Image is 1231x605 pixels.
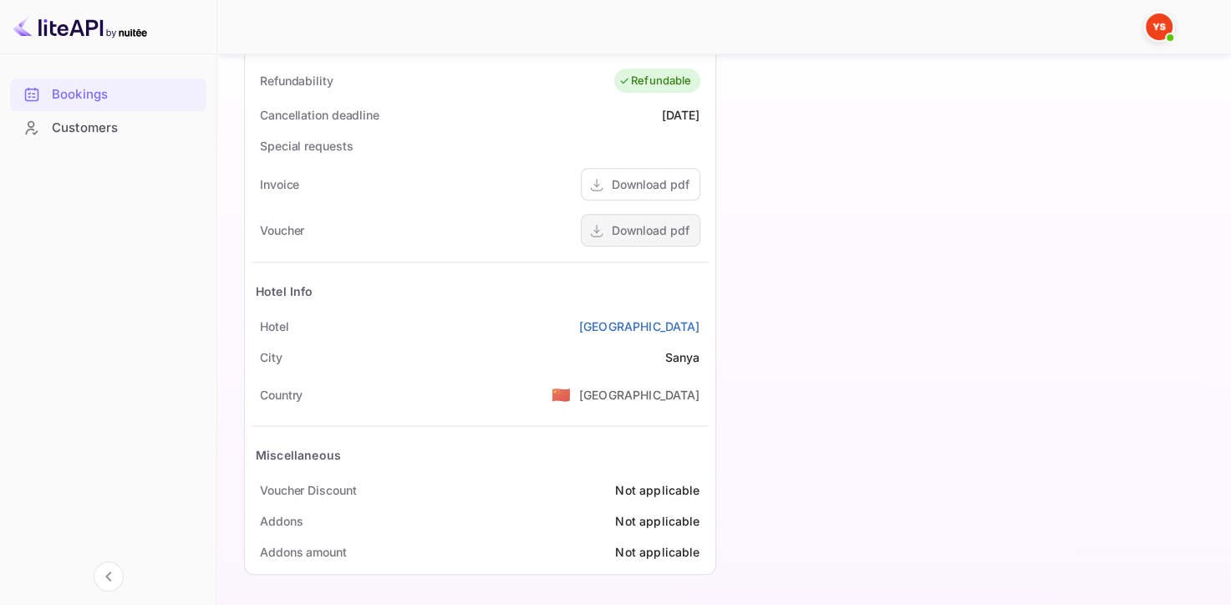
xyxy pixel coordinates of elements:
div: Cancellation deadline [260,106,379,124]
div: Download pdf [612,221,689,239]
div: Country [260,386,303,404]
div: Addons amount [260,543,347,561]
div: [GEOGRAPHIC_DATA] [579,386,700,404]
div: Download pdf [612,175,689,193]
div: Not applicable [615,481,699,499]
div: Customers [52,119,198,138]
div: Miscellaneous [256,446,341,464]
img: LiteAPI logo [13,13,147,40]
div: [DATE] [662,106,700,124]
div: Special requests [260,137,353,155]
a: Customers [10,112,206,143]
div: Addons [260,512,303,530]
button: Collapse navigation [94,562,124,592]
a: Bookings [10,79,206,109]
div: Refundability [260,72,333,89]
a: [GEOGRAPHIC_DATA] [579,318,700,335]
div: Hotel Info [256,282,313,300]
span: United States [552,379,571,409]
div: Hotel [260,318,289,335]
div: Not applicable [615,512,699,530]
img: Yandex Support [1146,13,1173,40]
div: Bookings [52,85,198,104]
div: Invoice [260,175,299,193]
div: Sanya [665,348,700,366]
div: Voucher [260,221,304,239]
div: Customers [10,112,206,145]
div: Voucher Discount [260,481,356,499]
div: City [260,348,282,366]
div: Refundable [618,73,692,89]
div: Bookings [10,79,206,111]
div: Not applicable [615,543,699,561]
